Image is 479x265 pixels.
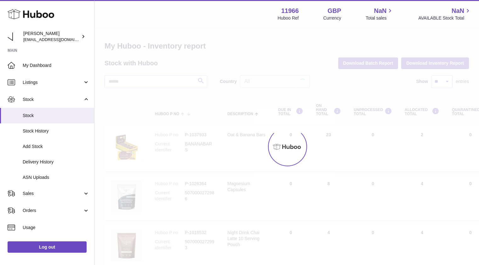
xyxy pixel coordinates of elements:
span: Add Stock [23,144,89,150]
span: Stock [23,113,89,119]
span: Delivery History [23,159,89,165]
span: ASN Uploads [23,174,89,180]
img: info@tenpm.co [8,32,17,41]
span: AVAILABLE Stock Total [418,15,471,21]
strong: 11966 [281,7,299,15]
a: Log out [8,241,87,253]
strong: GBP [328,7,341,15]
span: Usage [23,225,89,231]
span: [EMAIL_ADDRESS][DOMAIN_NAME] [23,37,93,42]
span: Sales [23,191,83,197]
span: Stock [23,97,83,103]
a: NaN Total sales [366,7,394,21]
a: NaN AVAILABLE Stock Total [418,7,471,21]
div: Huboo Ref [278,15,299,21]
div: Currency [323,15,341,21]
span: Total sales [366,15,394,21]
span: Stock History [23,128,89,134]
span: My Dashboard [23,62,89,68]
span: NaN [452,7,464,15]
span: Orders [23,208,83,214]
div: [PERSON_NAME] [23,31,80,43]
span: Listings [23,79,83,85]
span: NaN [374,7,386,15]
